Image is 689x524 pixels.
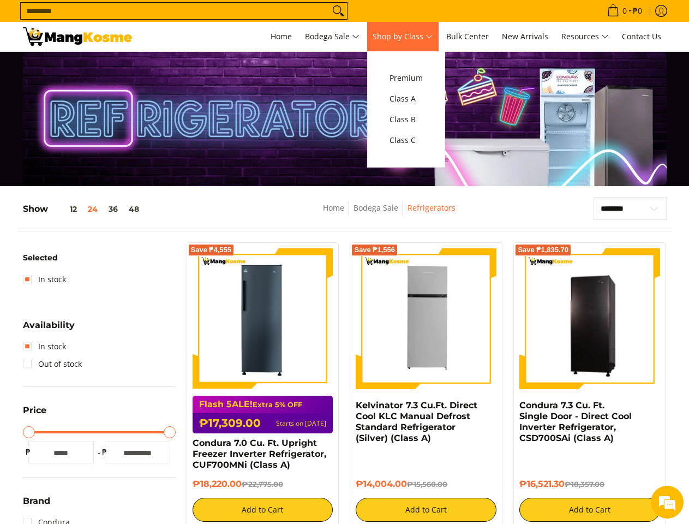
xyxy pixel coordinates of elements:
[390,113,423,127] span: Class B
[356,498,496,522] button: Add to Cart
[48,205,82,213] button: 12
[622,31,661,41] span: Contact Us
[23,204,145,215] h5: Show
[23,446,34,457] span: ₱
[356,479,496,490] h6: ₱14,004.00
[441,22,494,51] a: Bulk Center
[193,479,333,490] h6: ₱18,220.00
[323,203,344,213] a: Home
[384,88,428,109] a: Class A
[299,22,365,51] a: Bodega Sale
[82,205,103,213] button: 24
[384,109,428,130] a: Class B
[446,31,489,41] span: Bulk Center
[23,355,82,373] a: Out of stock
[519,479,660,490] h6: ₱16,521.30
[23,321,75,338] summary: Open
[271,31,292,41] span: Home
[23,497,50,505] span: Brand
[616,22,667,51] a: Contact Us
[193,438,326,470] a: Condura 7.0 Cu. Ft. Upright Freezer Inverter Refrigerator, CUF700MNi (Class A)
[496,22,554,51] a: New Arrivals
[561,30,609,44] span: Resources
[373,30,433,44] span: Shop by Class
[354,203,398,213] a: Bodega Sale
[518,247,568,253] span: Save ₱1,835.70
[193,498,333,522] button: Add to Cart
[193,248,333,389] img: Condura 7.0 Cu. Ft. Upright Freezer Inverter Refrigerator, CUF700MNi (Class A)
[23,406,46,423] summary: Open
[99,446,110,457] span: ₱
[23,253,176,263] h6: Selected
[621,7,628,15] span: 0
[565,480,604,489] del: ₱18,357.00
[143,22,667,51] nav: Main Menu
[384,130,428,151] a: Class C
[356,248,496,389] img: Kelvinator 7.3 Cu.Ft. Direct Cool KLC Manual Defrost Standard Refrigerator (Silver) (Class A)
[329,3,347,19] button: Search
[23,338,66,355] a: In stock
[356,400,477,443] a: Kelvinator 7.3 Cu.Ft. Direct Cool KLC Manual Defrost Standard Refrigerator (Silver) (Class A)
[407,480,447,489] del: ₱15,560.00
[367,22,439,51] a: Shop by Class
[390,134,423,147] span: Class C
[519,400,632,443] a: Condura 7.3 Cu. Ft. Single Door - Direct Cool Inverter Refrigerator, CSD700SAi (Class A)
[631,7,644,15] span: ₱0
[305,30,360,44] span: Bodega Sale
[502,31,548,41] span: New Arrivals
[23,27,132,46] img: Bodega Sale Refrigerator l Mang Kosme: Home Appliances Warehouse Sale
[103,205,123,213] button: 36
[247,201,532,226] nav: Breadcrumbs
[242,480,283,489] del: ₱22,775.00
[123,205,145,213] button: 48
[191,247,232,253] span: Save ₱4,555
[519,498,660,522] button: Add to Cart
[519,250,660,388] img: Condura 7.3 Cu. Ft. Single Door - Direct Cool Inverter Refrigerator, CSD700SAi (Class A)
[265,22,297,51] a: Home
[390,92,423,106] span: Class A
[23,321,75,330] span: Availability
[390,72,423,85] span: Premium
[604,5,645,17] span: •
[23,497,50,514] summary: Open
[384,68,428,88] a: Premium
[23,271,66,288] a: In stock
[408,203,456,213] a: Refrigerators
[354,247,395,253] span: Save ₱1,556
[23,406,46,415] span: Price
[556,22,614,51] a: Resources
